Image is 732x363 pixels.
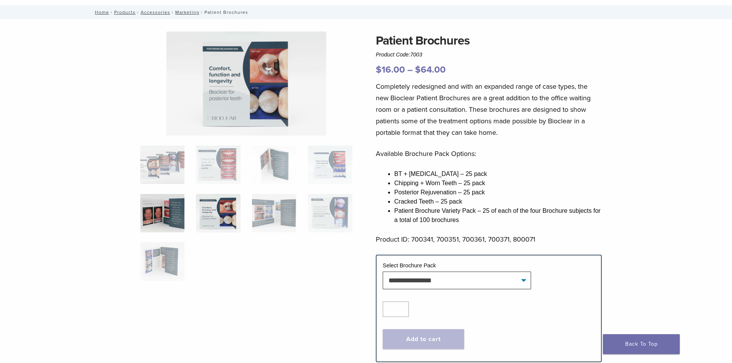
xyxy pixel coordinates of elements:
[415,64,421,75] span: $
[93,10,109,15] a: Home
[308,194,352,232] img: Patient Brochures - Image 8
[376,234,602,245] p: Product ID: 700341, 700351, 700361, 700371, 800071
[394,197,602,206] li: Cracked Teeth – 25 pack
[140,194,184,232] img: Patient Brochures - Image 5
[199,10,204,14] span: /
[109,10,114,14] span: /
[252,194,296,232] img: Patient Brochures - Image 7
[407,64,413,75] span: –
[114,10,136,15] a: Products
[376,31,602,50] h1: Patient Brochures
[394,179,602,188] li: Chipping + Worn Teeth – 25 pack
[141,10,170,15] a: Accessories
[140,242,184,281] img: Patient Brochures - Image 9
[196,194,240,232] img: Patient Brochures - Image 6
[252,146,296,184] img: Patient Brochures - Image 3
[603,334,680,354] a: Back To Top
[136,10,141,14] span: /
[175,10,199,15] a: Marketing
[394,206,602,225] li: Patient Brochure Variety Pack – 25 of each of the four Brochure subjects for a total of 100 broch...
[394,169,602,179] li: BT + [MEDICAL_DATA] – 25 pack
[308,146,352,184] img: Patient Brochures - Image 4
[376,81,602,138] p: Completely redesigned and with an expanded range of case types, the new Bioclear Patient Brochure...
[383,262,436,269] label: Select Brochure Pack
[170,10,175,14] span: /
[196,146,240,184] img: Patient Brochures - Image 2
[415,64,446,75] bdi: 64.00
[90,5,643,19] nav: Patient Brochures
[376,148,602,159] p: Available Brochure Pack Options:
[394,188,602,197] li: Posterior Rejuvenation – 25 pack
[166,31,326,136] img: Patient Brochures - Image 6
[410,51,422,58] span: 7003
[376,51,422,58] span: Product Code:
[376,64,405,75] bdi: 16.00
[376,64,382,75] span: $
[140,146,184,184] img: New-Patient-Brochures_All-Four-1920x1326-1-324x324.jpg
[383,329,464,349] button: Add to cart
